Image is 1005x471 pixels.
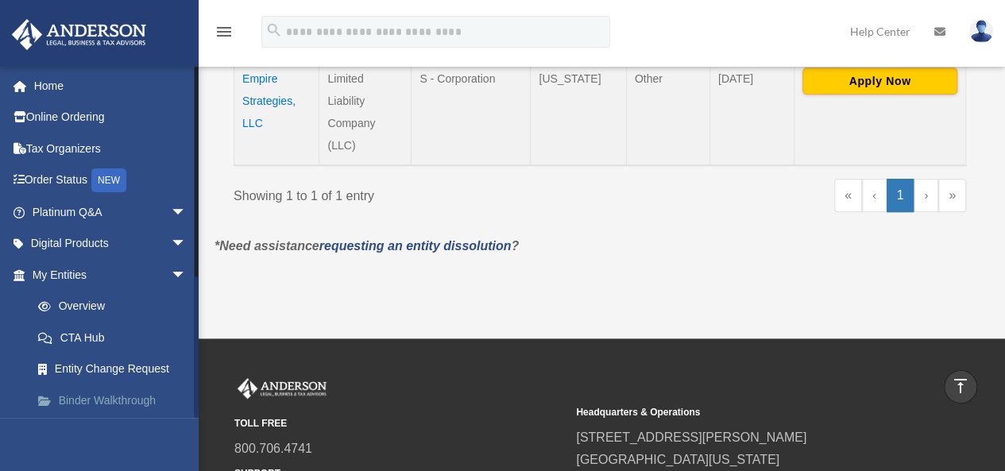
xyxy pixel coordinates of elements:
a: My Entitiesarrow_drop_down [11,259,211,291]
span: arrow_drop_down [171,259,203,291]
button: Apply Now [802,68,957,95]
a: Entity Change Request [22,353,211,385]
a: [GEOGRAPHIC_DATA][US_STATE] [576,453,779,466]
a: menu [215,28,234,41]
i: search [265,21,283,39]
a: Previous [862,179,887,212]
td: [DATE] [709,59,794,165]
td: Limited Liability Company (LLC) [319,59,412,165]
a: Tax Organizers [11,133,211,164]
a: Digital Productsarrow_drop_down [11,228,211,260]
div: Showing 1 to 1 of 1 entry [234,179,588,207]
small: Headquarters & Operations [576,404,906,421]
small: TOLL FREE [234,415,565,432]
td: Other [626,59,709,165]
a: Last [938,179,966,212]
a: Home [11,70,211,102]
a: Online Ordering [11,102,211,133]
a: vertical_align_top [944,370,977,403]
td: [US_STATE] [531,59,626,165]
a: First [834,179,862,212]
a: Platinum Q&Aarrow_drop_down [11,196,211,228]
em: *Need assistance ? [215,239,519,253]
a: Next [914,179,938,212]
a: Order StatusNEW [11,164,211,197]
a: 1 [887,179,914,212]
img: User Pic [969,20,993,43]
i: menu [215,22,234,41]
a: Binder Walkthrough [22,384,211,416]
a: 800.706.4741 [234,442,312,455]
a: CTA Hub [22,322,211,353]
a: [STREET_ADDRESS][PERSON_NAME] [576,430,806,444]
a: requesting an entity dissolution [319,239,512,253]
span: arrow_drop_down [171,228,203,261]
td: Empire Strategies, LLC [234,59,319,165]
a: Overview [22,291,203,322]
span: arrow_drop_down [171,196,203,229]
td: S - Corporation [412,59,531,165]
div: NEW [91,168,126,192]
img: Anderson Advisors Platinum Portal [234,378,330,399]
a: My Blueprint [22,416,211,448]
img: Anderson Advisors Platinum Portal [7,19,151,50]
i: vertical_align_top [951,376,970,396]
